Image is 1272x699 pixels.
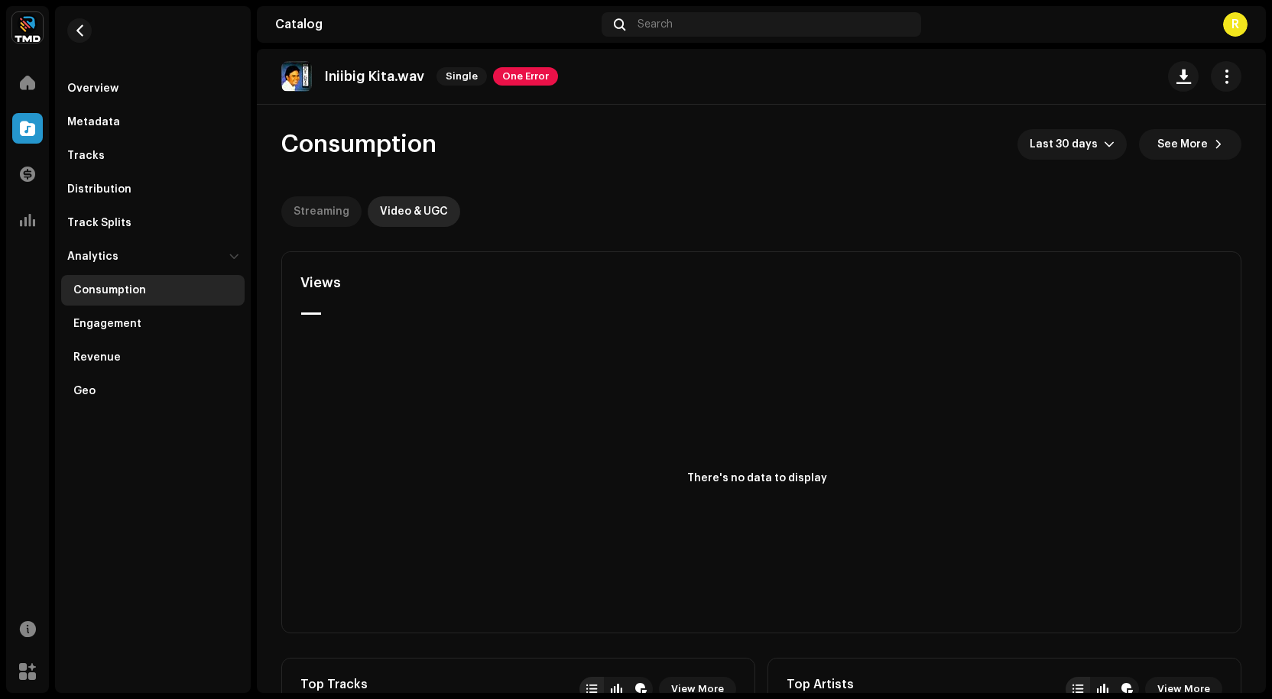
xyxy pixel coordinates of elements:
[1157,129,1208,160] span: See More
[61,174,245,205] re-m-nav-item: Distribution
[73,318,141,330] div: Engagement
[300,677,404,692] div: Top Tracks
[61,342,245,373] re-m-nav-item: Revenue
[687,473,827,484] text: There's no data to display
[73,385,96,397] div: Geo
[61,275,245,306] re-m-nav-item: Consumption
[61,141,245,171] re-m-nav-item: Tracks
[73,351,121,364] div: Revenue
[294,196,349,227] div: Streaming
[638,18,673,31] span: Search
[61,309,245,339] re-m-nav-item: Engagement
[12,12,43,43] img: 622bc8f8-b98b-49b5-8c6c-3a84fb01c0a0
[436,67,487,86] span: Single
[281,129,436,160] span: Consumption
[380,196,448,227] div: Video & UGC
[281,61,312,92] img: 9128711f-c1a0-4671-a389-be576b660f96
[67,150,105,162] div: Tracks
[1104,129,1115,160] div: dropdown trigger
[324,69,424,85] p: Iniibig Kita.wav
[61,376,245,406] re-m-nav-item: Geo
[1223,12,1248,37] div: R
[67,116,120,128] div: Metadata
[67,217,131,229] div: Track Splits
[61,208,245,238] re-m-nav-item: Track Splits
[61,241,245,406] re-m-nav-dropdown: Analytics
[61,73,245,104] re-m-nav-item: Overview
[787,677,891,692] div: Top Artists
[73,284,146,296] div: Consumption
[493,67,558,86] span: One Error
[67,251,118,263] div: Analytics
[1139,129,1241,160] button: See More
[275,18,595,31] div: Catalog
[67,83,118,95] div: Overview
[67,183,131,196] div: Distribution
[61,107,245,138] re-m-nav-item: Metadata
[1030,129,1104,160] span: Last 30 days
